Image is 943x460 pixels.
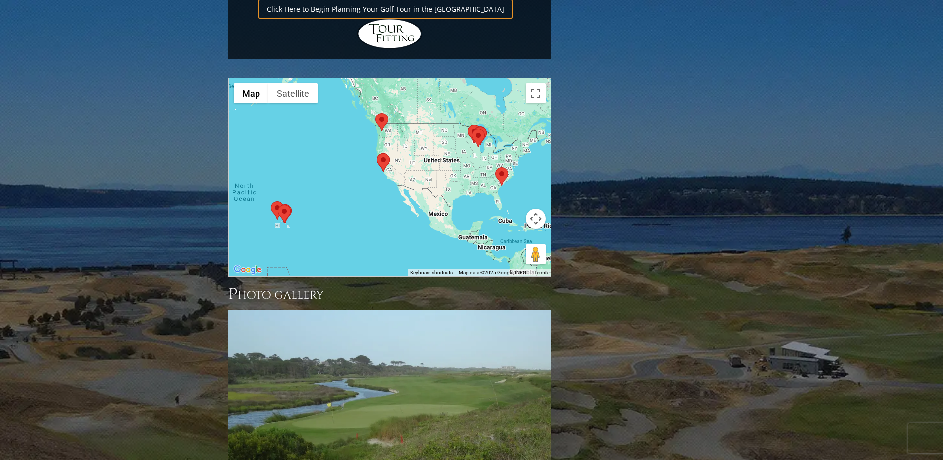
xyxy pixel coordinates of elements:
[231,263,264,276] a: Open this area in Google Maps (opens a new window)
[526,244,546,264] button: Drag Pegman onto the map to open Street View
[410,269,453,276] button: Keyboard shortcuts
[526,83,546,103] button: Toggle fullscreen view
[534,270,548,275] a: Terms (opens in new tab)
[268,83,318,103] button: Show satellite imagery
[234,83,268,103] button: Show street map
[526,209,546,229] button: Map camera controls
[231,263,264,276] img: Google
[228,284,551,304] h3: Photo Gallery
[459,270,528,275] span: Map data ©2025 Google, INEGI
[357,19,422,49] img: Hidden Links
